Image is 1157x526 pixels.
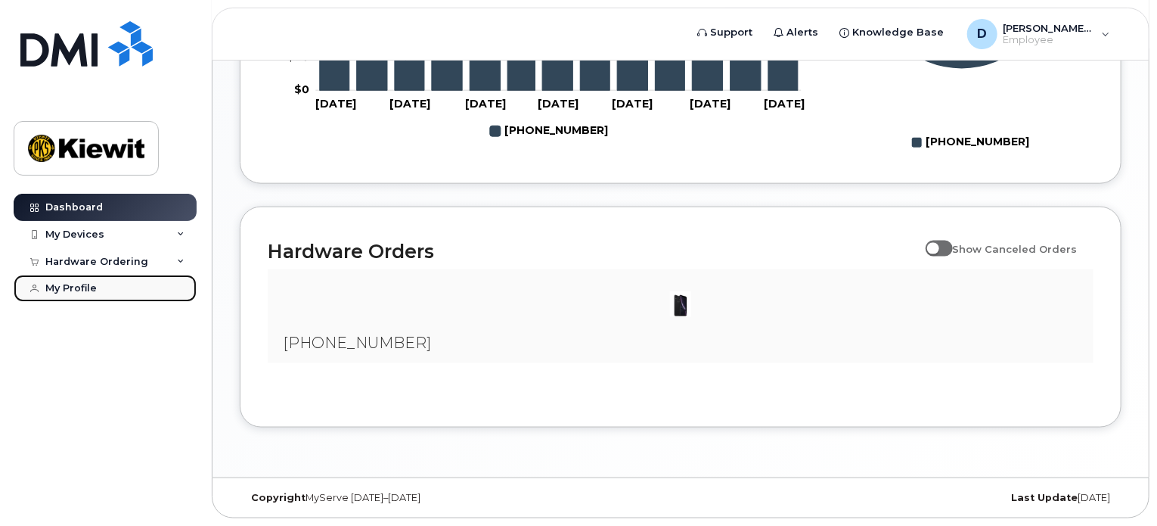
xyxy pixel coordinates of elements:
[490,119,608,144] g: 604-679-4604
[690,98,730,111] tspan: [DATE]
[1091,460,1146,515] iframe: Messenger Launcher
[283,334,431,352] span: [PHONE_NUMBER]
[912,130,1030,155] g: Legend
[711,25,753,40] span: Support
[251,492,306,503] strong: Copyright
[764,17,830,48] a: Alerts
[977,25,987,43] span: D
[764,98,805,111] tspan: [DATE]
[612,98,653,111] tspan: [DATE]
[464,98,505,111] tspan: [DATE]
[787,25,819,40] span: Alerts
[957,19,1121,49] div: Dalton.McChesney
[687,17,764,48] a: Support
[315,98,356,111] tspan: [DATE]
[389,98,430,111] tspan: [DATE]
[853,25,945,40] span: Knowledge Base
[830,17,955,48] a: Knowledge Base
[953,243,1078,255] span: Show Canceled Orders
[1003,34,1094,46] span: Employee
[665,289,696,319] img: image20231002-3703462-1qb80zy.jpeg
[926,235,938,247] input: Show Canceled Orders
[294,83,309,97] tspan: $0
[1011,492,1078,503] strong: Last Update
[268,240,918,263] h2: Hardware Orders
[1003,22,1094,34] span: [PERSON_NAME].[PERSON_NAME]
[287,50,309,64] tspan: $10
[827,492,1121,504] div: [DATE]
[538,98,578,111] tspan: [DATE]
[490,119,608,144] g: Legend
[240,492,534,504] div: MyServe [DATE]–[DATE]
